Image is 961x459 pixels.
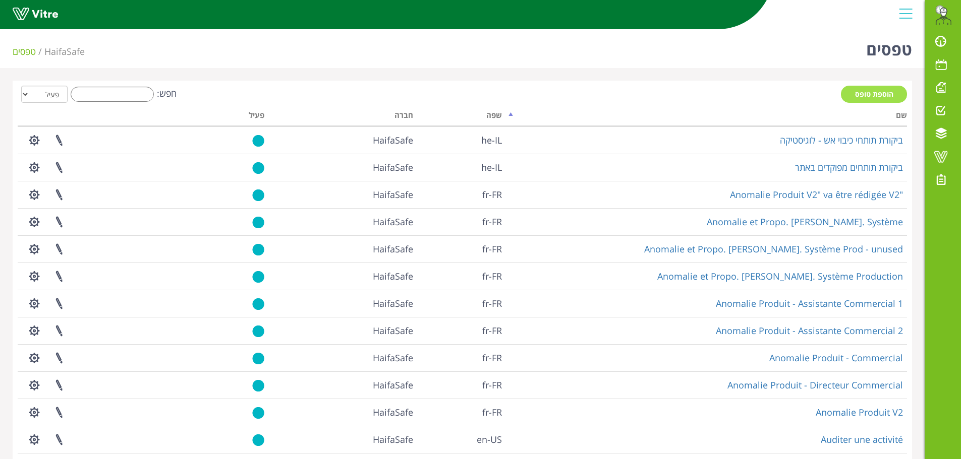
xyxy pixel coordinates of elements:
[71,87,154,102] input: חפש:
[373,379,413,391] span: 151
[417,371,506,399] td: fr-FR
[268,107,417,126] th: חברה
[417,208,506,235] td: fr-FR
[816,406,903,418] a: Anomalie Produit V2
[44,45,85,57] span: 151
[252,407,264,419] img: yes
[252,434,264,446] img: yes
[780,134,903,146] a: ביקורת תותחי כיבוי אש - לוגיסטיקה
[373,406,413,418] span: 151
[730,188,903,201] a: "Anomalie Produit V2" va être rédigée V2
[373,270,413,282] span: 151
[417,290,506,317] td: fr-FR
[866,25,912,68] h1: טפסים
[841,86,907,103] a: הוספת טופס
[373,134,413,146] span: 151
[68,87,177,102] label: חפש:
[716,297,903,309] a: Anomalie Produit - Assistante Commercial 1
[252,271,264,283] img: yes
[252,243,264,256] img: yes
[417,317,506,344] td: fr-FR
[933,5,953,25] img: da32df7d-b9e3-429d-8c5c-2e32c797c474.png
[417,107,506,126] th: שפה
[417,344,506,371] td: fr-FR
[373,324,413,337] span: 151
[252,325,264,338] img: yes
[196,107,269,126] th: פעיל
[373,352,413,364] span: 151
[417,426,506,453] td: en-US
[644,243,903,255] a: Anomalie et Propo. [PERSON_NAME]. Système Prod - unused
[373,297,413,309] span: 151
[727,379,903,391] a: Anomalie Produit - Directeur Commercial
[417,399,506,426] td: fr-FR
[373,188,413,201] span: 151
[707,216,903,228] a: Anomalie et Propo. [PERSON_NAME]. Système
[252,352,264,365] img: yes
[417,126,506,154] td: he-IL
[417,181,506,208] td: fr-FR
[769,352,903,364] a: Anomalie Produit - Commercial
[417,235,506,263] td: fr-FR
[716,324,903,337] a: Anomalie Produit - Assistante Commercial 2
[13,45,44,58] li: טפסים
[373,433,413,445] span: 151
[373,161,413,173] span: 151
[417,263,506,290] td: fr-FR
[506,107,907,126] th: שם: activate to sort column descending
[252,135,264,147] img: yes
[252,298,264,310] img: yes
[657,270,903,282] a: Anomalie et Propo. [PERSON_NAME]. Système Production
[795,161,903,173] a: ביקורת תותחים מפוקדים באתר
[252,379,264,392] img: yes
[373,216,413,228] span: 151
[373,243,413,255] span: 151
[855,89,893,99] span: הוספת טופס
[252,216,264,229] img: yes
[252,162,264,174] img: yes
[821,433,903,445] a: Auditer une activité
[252,189,264,202] img: yes
[417,154,506,181] td: he-IL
